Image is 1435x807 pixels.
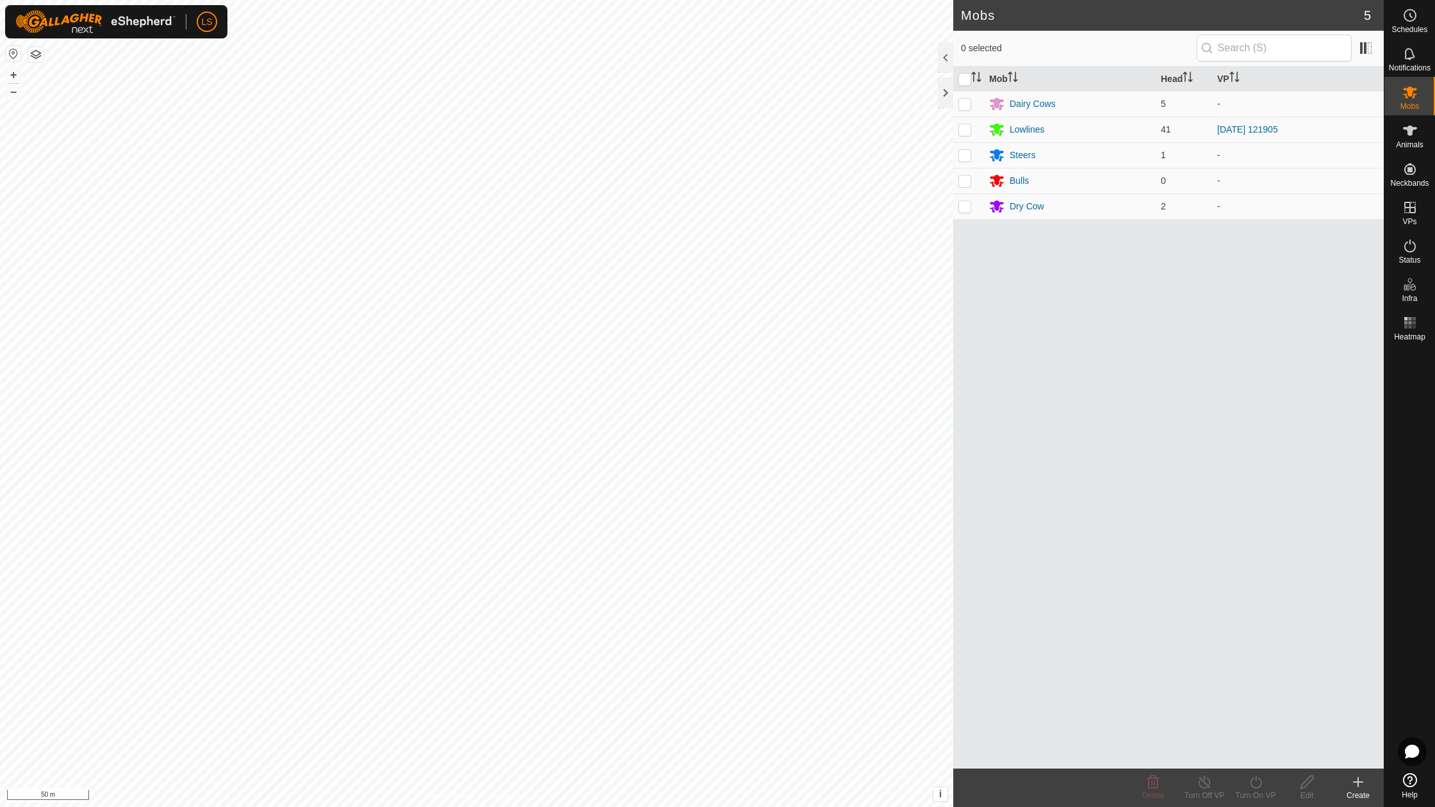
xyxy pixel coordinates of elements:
[1183,74,1193,84] p-sorticon: Activate to sort
[1212,67,1384,92] th: VP
[1281,790,1332,801] div: Edit
[1212,142,1384,168] td: -
[1161,201,1166,211] span: 2
[961,8,1364,23] h2: Mobs
[1156,67,1212,92] th: Head
[1364,6,1371,25] span: 5
[939,788,942,799] span: i
[1010,97,1056,111] div: Dairy Cows
[1332,790,1384,801] div: Create
[961,42,1197,55] span: 0 selected
[1142,791,1165,800] span: Delete
[1010,174,1029,188] div: Bulls
[1010,149,1035,162] div: Steers
[1398,256,1420,264] span: Status
[1402,218,1416,225] span: VPs
[6,46,21,61] button: Reset Map
[1394,333,1425,341] span: Heatmap
[933,787,947,801] button: i
[15,10,176,33] img: Gallagher Logo
[1212,168,1384,193] td: -
[984,67,1156,92] th: Mob
[1230,790,1281,801] div: Turn On VP
[201,15,212,29] span: LS
[1197,35,1352,61] input: Search (S)
[1161,124,1171,134] span: 41
[1161,99,1166,109] span: 5
[1229,74,1240,84] p-sorticon: Activate to sort
[6,67,21,83] button: +
[1400,102,1419,110] span: Mobs
[1161,150,1166,160] span: 1
[1010,200,1044,213] div: Dry Cow
[1212,193,1384,219] td: -
[489,790,527,802] a: Contact Us
[1402,791,1418,799] span: Help
[1010,123,1044,136] div: Lowlines
[1008,74,1018,84] p-sorticon: Activate to sort
[426,790,474,802] a: Privacy Policy
[1384,768,1435,804] a: Help
[1212,91,1384,117] td: -
[1390,179,1429,187] span: Neckbands
[1402,295,1417,302] span: Infra
[1389,64,1431,72] span: Notifications
[1217,124,1278,134] a: [DATE] 121905
[971,74,981,84] p-sorticon: Activate to sort
[1179,790,1230,801] div: Turn Off VP
[1396,141,1423,149] span: Animals
[6,84,21,99] button: –
[1161,175,1166,186] span: 0
[1391,26,1427,33] span: Schedules
[28,47,44,62] button: Map Layers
